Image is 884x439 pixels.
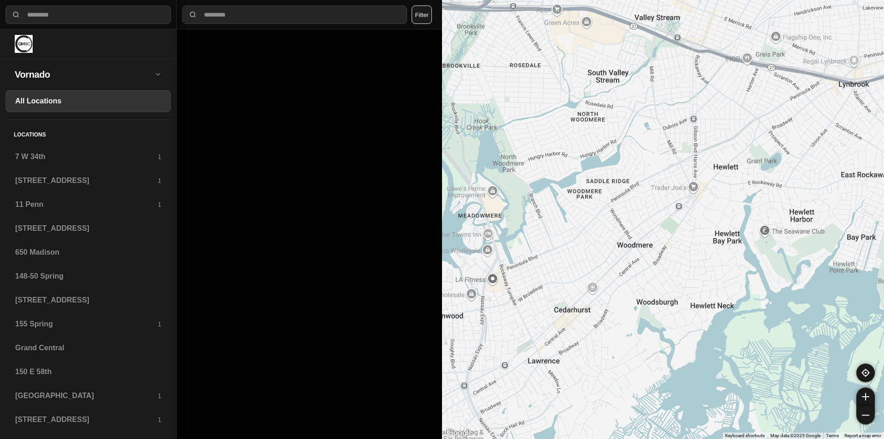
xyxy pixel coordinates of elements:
h3: 7 W 34th [15,151,157,162]
img: Google [444,427,475,439]
a: Terms (opens in new tab) [826,433,839,438]
h3: [STREET_ADDRESS] [15,414,157,425]
a: Open this area in Google Maps (opens a new window) [444,427,475,439]
a: 148-50 Spring [6,265,171,287]
img: zoom-out [862,411,869,419]
h3: [STREET_ADDRESS] [15,175,157,186]
h3: [STREET_ADDRESS] [15,223,161,234]
span: Map data ©2025 Google [770,433,820,438]
img: logo [15,35,33,53]
h3: [STREET_ADDRESS] [15,295,161,306]
a: [GEOGRAPHIC_DATA]1 [6,385,171,407]
a: [STREET_ADDRESS]1 [6,409,171,431]
img: search [188,10,198,19]
h3: 650 Madison [15,247,161,258]
button: zoom-in [856,388,875,406]
h3: [GEOGRAPHIC_DATA] [15,390,157,401]
img: zoom-in [862,393,869,400]
button: Keyboard shortcuts [725,433,765,439]
a: 155 Spring1 [6,313,171,335]
h3: 11 Penn [15,199,157,210]
h3: 150 E 58th [15,366,161,377]
h3: 148-50 Spring [15,271,161,282]
a: 650 Madison [6,241,171,263]
h3: All Locations [15,96,161,107]
img: search [12,10,21,19]
h3: Grand Central [15,342,161,353]
a: [STREET_ADDRESS] [6,217,171,239]
a: All Locations [6,90,171,112]
img: open [154,70,162,78]
p: 1 [157,415,161,424]
a: 150 E 58th [6,361,171,383]
p: 1 [157,152,161,161]
p: 1 [157,176,161,185]
button: recenter [856,364,875,382]
h5: Locations [6,120,171,146]
a: 11 Penn1 [6,194,171,216]
h3: 155 Spring [15,319,157,330]
a: Report a map error [844,433,881,438]
p: 1 [157,391,161,400]
a: Grand Central [6,337,171,359]
button: zoom-out [856,406,875,424]
a: [STREET_ADDRESS]1 [6,170,171,192]
img: recenter [861,369,870,377]
a: [STREET_ADDRESS] [6,289,171,311]
h2: Vornado [15,68,154,81]
button: Filter [412,6,432,24]
a: 7 W 34th1 [6,146,171,168]
p: 1 [157,200,161,209]
p: 1 [157,319,161,329]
